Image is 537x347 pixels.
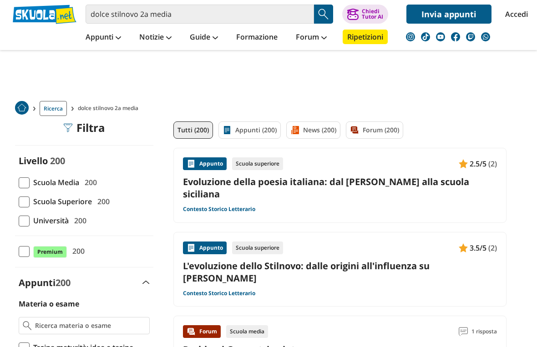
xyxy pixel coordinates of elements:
a: Forum (200) [346,121,403,139]
a: Appunti (200) [218,121,281,139]
span: Università [30,215,69,226]
img: Appunti contenuto [459,243,468,252]
img: News filtro contenuto [290,126,299,135]
img: Appunti contenuto [187,243,196,252]
img: Appunti contenuto [459,159,468,168]
div: Forum [183,325,221,338]
span: 200 [94,196,110,207]
a: Accedi [505,5,524,24]
a: News (200) [286,121,340,139]
img: tiktok [421,32,430,41]
img: Ricerca materia o esame [23,321,31,330]
label: Appunti [19,277,71,289]
a: Appunti [83,30,123,46]
img: twitch [466,32,475,41]
a: Invia appunti [406,5,491,24]
a: Forum [294,30,329,46]
div: Scuola superiore [232,157,283,170]
span: 200 [50,155,65,167]
img: instagram [406,32,415,41]
span: 200 [71,215,86,226]
span: (2) [488,158,497,170]
img: facebook [451,32,460,41]
div: Chiedi Tutor AI [362,9,383,20]
a: Notizie [137,30,174,46]
div: Filtra [64,121,105,134]
span: 3.5/5 [470,242,486,254]
span: Premium [33,246,67,258]
a: L'evoluzione dello Stilnovo: dalle origini all'influenza su [PERSON_NAME] [183,260,497,284]
input: Ricerca materia o esame [35,321,146,330]
span: 200 [56,277,71,289]
img: Appunti filtro contenuto [223,126,232,135]
span: 2.5/5 [470,158,486,170]
label: Materia o esame [19,299,79,309]
span: 200 [81,176,97,188]
img: Cerca appunti, riassunti o versioni [317,7,330,21]
img: Forum contenuto [187,327,196,336]
span: (2) [488,242,497,254]
button: ChiediTutor AI [342,5,388,24]
div: Scuola superiore [232,241,283,254]
img: Appunti contenuto [187,159,196,168]
a: Contesto Storico Letterario [183,290,255,297]
a: Evoluzione della poesia italiana: dal [PERSON_NAME] alla scuola siciliana [183,176,497,200]
a: Home [15,101,29,116]
a: Ripetizioni [343,30,388,44]
span: dolce stilnovo 2a media [78,101,142,116]
div: Appunto [183,157,227,170]
a: Guide [187,30,220,46]
span: 1 risposta [471,325,497,338]
img: Apri e chiudi sezione [142,281,150,284]
img: Commenti lettura [459,327,468,336]
img: youtube [436,32,445,41]
img: Home [15,101,29,115]
input: Cerca appunti, riassunti o versioni [86,5,314,24]
span: Scuola Superiore [30,196,92,207]
a: Contesto Storico Letterario [183,206,255,213]
div: Appunto [183,241,227,254]
span: Scuola Media [30,176,79,188]
div: Scuola media [226,325,268,338]
img: Filtra filtri mobile [64,123,73,132]
label: Livello [19,155,48,167]
img: WhatsApp [481,32,490,41]
span: 200 [69,245,85,257]
a: Tutti (200) [173,121,213,139]
a: Formazione [234,30,280,46]
button: Search Button [314,5,333,24]
img: Forum filtro contenuto [350,126,359,135]
a: Ricerca [40,101,67,116]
